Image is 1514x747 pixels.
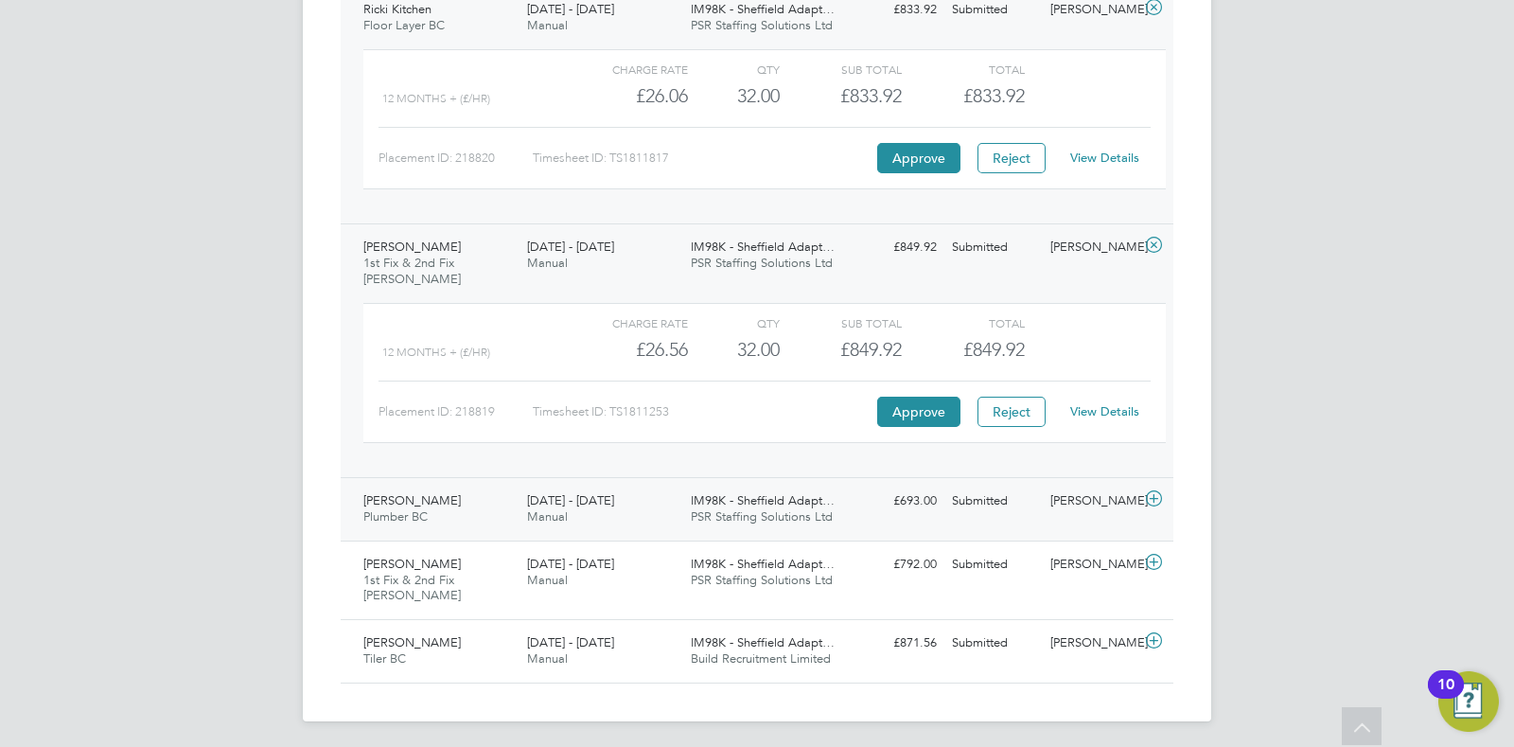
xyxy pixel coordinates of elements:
button: Approve [877,397,960,427]
span: Manual [527,508,568,525]
div: Submitted [944,232,1043,263]
div: Submitted [944,628,1043,659]
div: Charge rate [566,311,688,334]
div: QTY [688,311,780,334]
div: QTY [688,58,780,80]
div: Timesheet ID: TS1811253 [533,397,872,427]
button: Reject [977,143,1046,173]
div: Placement ID: 218820 [378,143,533,173]
div: [PERSON_NAME] [1043,232,1141,263]
span: £849.92 [963,338,1025,361]
div: £833.92 [780,80,902,112]
span: [PERSON_NAME] [363,556,461,572]
span: [DATE] - [DATE] [527,634,614,650]
div: Sub Total [780,58,902,80]
span: PSR Staffing Solutions Ltd [691,255,833,271]
div: Sub Total [780,311,902,334]
span: Manual [527,17,568,33]
div: £792.00 [846,549,944,580]
button: Approve [877,143,960,173]
span: IM98K - Sheffield Adapt… [691,634,835,650]
span: 12 Months + (£/HR) [382,92,490,105]
span: Manual [527,572,568,588]
div: Charge rate [566,58,688,80]
button: Open Resource Center, 10 new notifications [1438,671,1499,732]
span: [DATE] - [DATE] [527,239,614,255]
div: £26.06 [566,80,688,112]
div: £693.00 [846,486,944,517]
div: Submitted [944,486,1043,517]
span: [PERSON_NAME] [363,634,461,650]
span: [PERSON_NAME] [363,239,461,255]
a: View Details [1070,150,1139,166]
div: [PERSON_NAME] [1043,486,1141,517]
a: View Details [1070,403,1139,419]
div: £849.92 [780,334,902,365]
div: Total [902,58,1024,80]
div: Submitted [944,549,1043,580]
div: Timesheet ID: TS1811817 [533,143,872,173]
span: 12 Months + (£/HR) [382,346,490,359]
span: PSR Staffing Solutions Ltd [691,17,833,33]
div: 32.00 [688,334,780,365]
span: IM98K - Sheffield Adapt… [691,239,835,255]
span: 1st Fix & 2nd Fix [PERSON_NAME] [363,572,461,604]
button: Reject [977,397,1046,427]
span: Floor Layer BC [363,17,445,33]
div: [PERSON_NAME] [1043,549,1141,580]
span: Build Recruitment Limited [691,650,831,667]
span: PSR Staffing Solutions Ltd [691,508,833,525]
div: Total [902,311,1024,334]
span: [DATE] - [DATE] [527,492,614,508]
span: [DATE] - [DATE] [527,1,614,17]
span: Manual [527,650,568,667]
div: 10 [1437,685,1454,709]
span: IM98K - Sheffield Adapt… [691,556,835,572]
span: Tiler BC [363,650,406,667]
span: 1st Fix & 2nd Fix [PERSON_NAME] [363,255,461,287]
div: £26.56 [566,334,688,365]
div: Placement ID: 218819 [378,397,533,427]
span: Manual [527,255,568,271]
span: IM98K - Sheffield Adapt… [691,492,835,508]
div: 32.00 [688,80,780,112]
span: [PERSON_NAME] [363,492,461,508]
div: [PERSON_NAME] [1043,628,1141,659]
div: £871.56 [846,628,944,659]
span: Ricki Kitchen [363,1,431,17]
span: IM98K - Sheffield Adapt… [691,1,835,17]
span: £833.92 [963,84,1025,107]
span: [DATE] - [DATE] [527,556,614,572]
div: £849.92 [846,232,944,263]
span: PSR Staffing Solutions Ltd [691,572,833,588]
span: Plumber BC [363,508,428,525]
